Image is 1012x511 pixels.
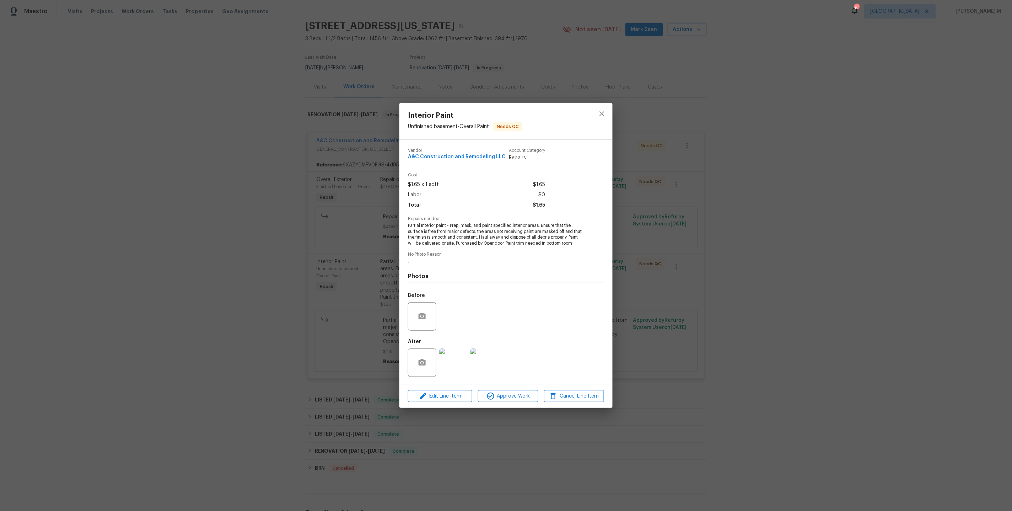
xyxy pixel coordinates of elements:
[408,180,439,190] span: $1.65 x 1 sqft
[408,154,506,160] span: A&C Construction and Remodeling LLC
[408,148,506,153] span: Vendor
[480,392,536,401] span: Approve Work
[408,258,585,264] span: .
[478,390,538,403] button: Approve Work
[408,339,421,344] h5: After
[408,217,604,221] span: Repairs needed
[408,252,604,257] span: No Photo Reason
[538,190,545,200] span: $0
[854,4,859,11] div: 6
[408,124,489,129] span: Unfinished basement - Overall Paint
[533,180,545,190] span: $1.65
[408,273,604,280] h4: Photos
[408,223,585,246] span: Partial Interior paint - Prep, mask, and paint specified interior areas. Ensure that the surface ...
[544,390,604,403] button: Cancel Line Item
[546,392,602,401] span: Cancel Line Item
[408,190,421,200] span: Labor
[408,112,522,119] span: Interior Paint
[408,173,545,177] span: Cost
[408,390,472,403] button: Edit Line Item
[408,293,425,298] h5: Before
[410,392,470,401] span: Edit Line Item
[509,148,545,153] span: Account Category
[533,200,545,211] span: $1.65
[593,105,610,122] button: close
[509,154,545,161] span: Repairs
[408,200,421,211] span: Total
[494,123,522,130] span: Needs QC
